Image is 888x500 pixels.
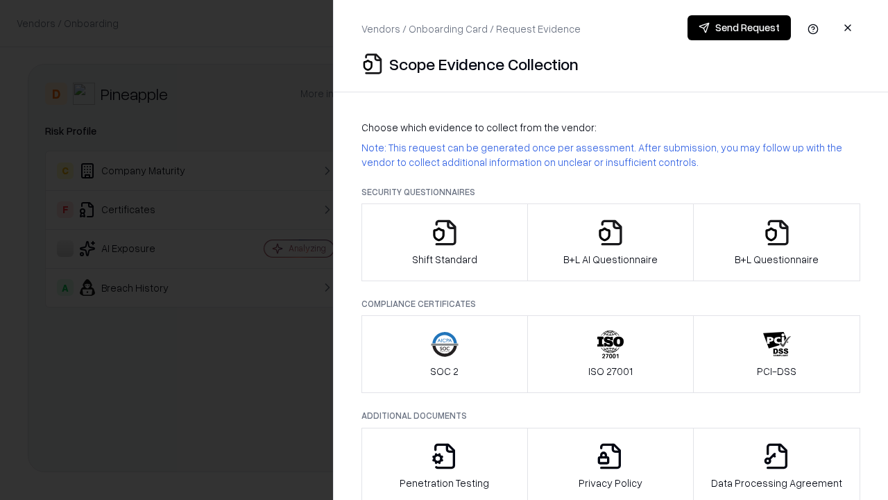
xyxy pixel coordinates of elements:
button: PCI-DSS [693,315,860,393]
p: Additional Documents [361,410,860,422]
p: Compliance Certificates [361,298,860,310]
button: B+L AI Questionnaire [527,203,694,281]
p: Data Processing Agreement [711,476,842,490]
button: Shift Standard [361,203,528,281]
p: B+L AI Questionnaire [563,252,658,267]
button: ISO 27001 [527,315,694,393]
p: Note: This request can be generated once per assessment. After submission, you may follow up with... [361,140,860,169]
p: Penetration Testing [400,476,489,490]
p: ISO 27001 [588,364,633,378]
p: Scope Evidence Collection [389,53,579,75]
p: Choose which evidence to collect from the vendor: [361,120,860,135]
p: Security Questionnaires [361,186,860,198]
p: Shift Standard [412,252,477,267]
p: Privacy Policy [579,476,642,490]
button: Send Request [688,15,791,40]
p: SOC 2 [430,364,459,378]
p: PCI-DSS [757,364,796,378]
p: B+L Questionnaire [735,252,819,267]
button: B+L Questionnaire [693,203,860,281]
p: Vendors / Onboarding Card / Request Evidence [361,22,581,36]
button: SOC 2 [361,315,528,393]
